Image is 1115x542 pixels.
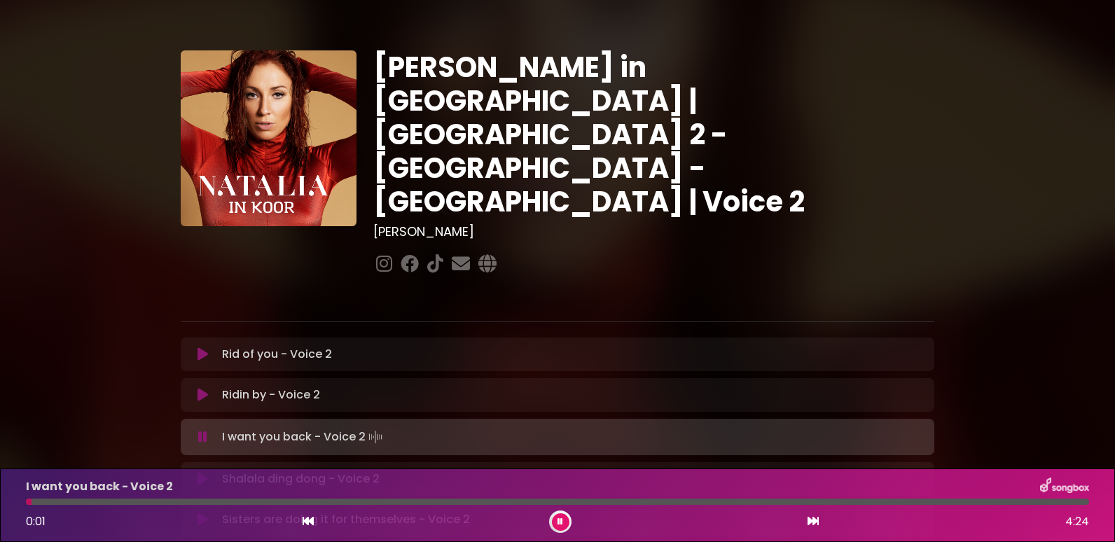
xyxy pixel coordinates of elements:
h3: [PERSON_NAME] [373,224,934,239]
span: 4:24 [1065,513,1089,530]
p: I want you back - Voice 2 [26,478,173,495]
img: songbox-logo-white.png [1040,478,1089,496]
h1: [PERSON_NAME] in [GEOGRAPHIC_DATA] | [GEOGRAPHIC_DATA] 2 - [GEOGRAPHIC_DATA] - [GEOGRAPHIC_DATA] ... [373,50,934,218]
p: Rid of you - Voice 2 [222,346,332,363]
p: I want you back - Voice 2 [222,427,385,447]
span: 0:01 [26,513,46,529]
img: waveform4.gif [366,427,385,447]
img: YTVS25JmS9CLUqXqkEhs [181,50,356,226]
p: Ridin by - Voice 2 [222,387,320,403]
